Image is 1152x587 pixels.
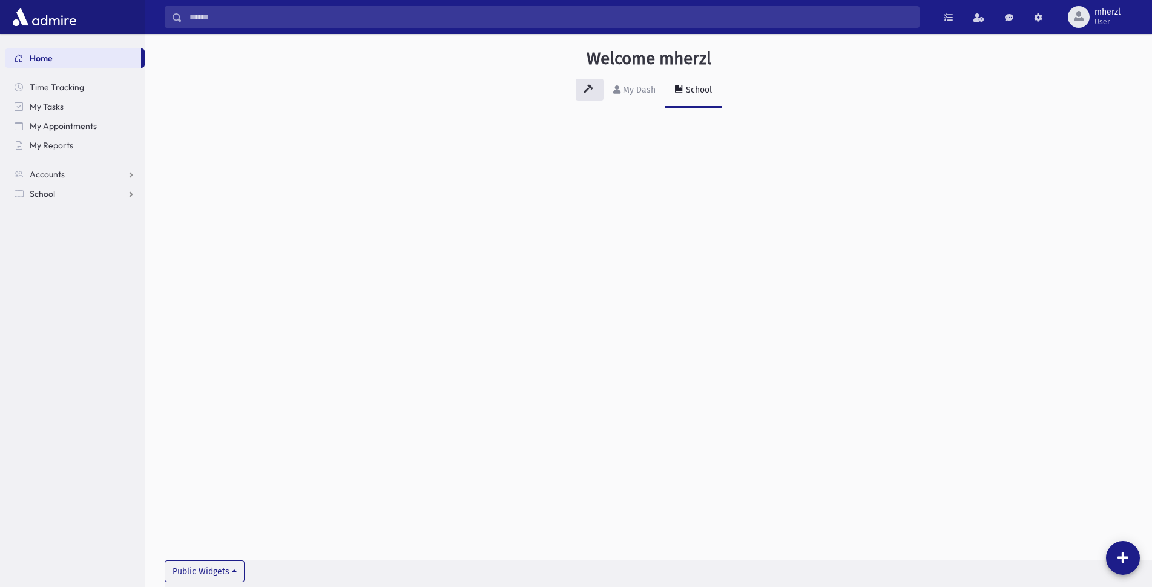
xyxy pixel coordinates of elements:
[5,78,145,97] a: Time Tracking
[587,48,711,69] h3: Welcome mherzl
[604,74,665,108] a: My Dash
[30,169,65,180] span: Accounts
[30,188,55,199] span: School
[30,53,53,64] span: Home
[10,5,79,29] img: AdmirePro
[620,85,656,95] div: My Dash
[1094,7,1121,17] span: mherzl
[5,97,145,116] a: My Tasks
[1094,17,1121,27] span: User
[665,74,722,108] a: School
[182,6,919,28] input: Search
[5,116,145,136] a: My Appointments
[30,140,73,151] span: My Reports
[5,136,145,155] a: My Reports
[5,165,145,184] a: Accounts
[30,82,84,93] span: Time Tracking
[683,85,712,95] div: School
[30,121,97,131] span: My Appointments
[30,101,64,112] span: My Tasks
[5,184,145,204] a: School
[165,560,245,582] button: Public Widgets
[5,48,141,68] a: Home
